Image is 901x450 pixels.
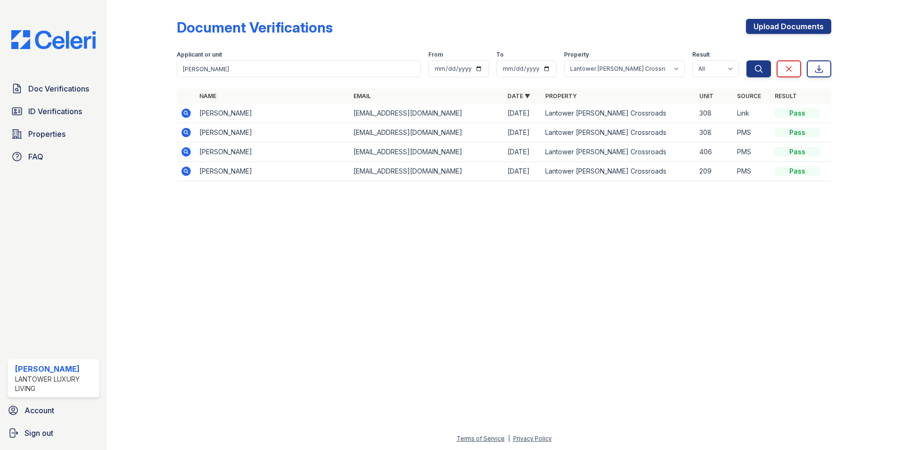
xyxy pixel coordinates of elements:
td: [DATE] [504,142,541,162]
span: Doc Verifications [28,83,89,94]
a: Upload Documents [746,19,831,34]
div: Pass [775,147,820,157]
div: Lantower Luxury Living [15,375,96,393]
a: Unit [699,92,713,100]
a: Account [4,401,103,420]
a: Properties [8,125,99,143]
span: Sign out [25,427,53,439]
span: Account [25,405,54,416]
label: From [428,51,443,58]
td: 209 [696,162,733,181]
td: [PERSON_NAME] [196,142,350,162]
td: PMS [733,123,771,142]
label: To [496,51,504,58]
a: Terms of Service [457,435,505,442]
td: [EMAIL_ADDRESS][DOMAIN_NAME] [350,142,504,162]
a: FAQ [8,147,99,166]
span: ID Verifications [28,106,82,117]
a: Name [199,92,216,100]
td: [DATE] [504,104,541,123]
div: Pass [775,128,820,137]
a: Result [775,92,797,100]
td: [PERSON_NAME] [196,104,350,123]
a: Source [737,92,761,100]
a: ID Verifications [8,102,99,121]
span: FAQ [28,151,43,162]
a: Doc Verifications [8,79,99,98]
td: 406 [696,142,733,162]
td: Lantower [PERSON_NAME] Crossroads [541,104,696,123]
label: Result [692,51,710,58]
td: 308 [696,104,733,123]
td: [DATE] [504,162,541,181]
td: [PERSON_NAME] [196,123,350,142]
img: CE_Logo_Blue-a8612792a0a2168367f1c8372b55b34899dd931a85d93a1a3d3e32e68fde9ad4.png [4,30,103,49]
div: Pass [775,167,820,176]
div: | [508,435,510,442]
a: Email [353,92,371,100]
a: Property [545,92,577,100]
div: [PERSON_NAME] [15,363,96,375]
a: Date ▼ [508,92,530,100]
a: Sign out [4,424,103,442]
td: Lantower [PERSON_NAME] Crossroads [541,123,696,142]
label: Property [564,51,589,58]
td: Link [733,104,771,123]
td: PMS [733,162,771,181]
a: Privacy Policy [513,435,552,442]
td: PMS [733,142,771,162]
td: [EMAIL_ADDRESS][DOMAIN_NAME] [350,104,504,123]
label: Applicant or unit [177,51,222,58]
td: [PERSON_NAME] [196,162,350,181]
td: [EMAIL_ADDRESS][DOMAIN_NAME] [350,123,504,142]
span: Properties [28,128,66,140]
td: Lantower [PERSON_NAME] Crossroads [541,142,696,162]
div: Document Verifications [177,19,333,36]
td: 308 [696,123,733,142]
input: Search by name, email, or unit number [177,60,421,77]
td: [DATE] [504,123,541,142]
td: [EMAIL_ADDRESS][DOMAIN_NAME] [350,162,504,181]
td: Lantower [PERSON_NAME] Crossroads [541,162,696,181]
div: Pass [775,108,820,118]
